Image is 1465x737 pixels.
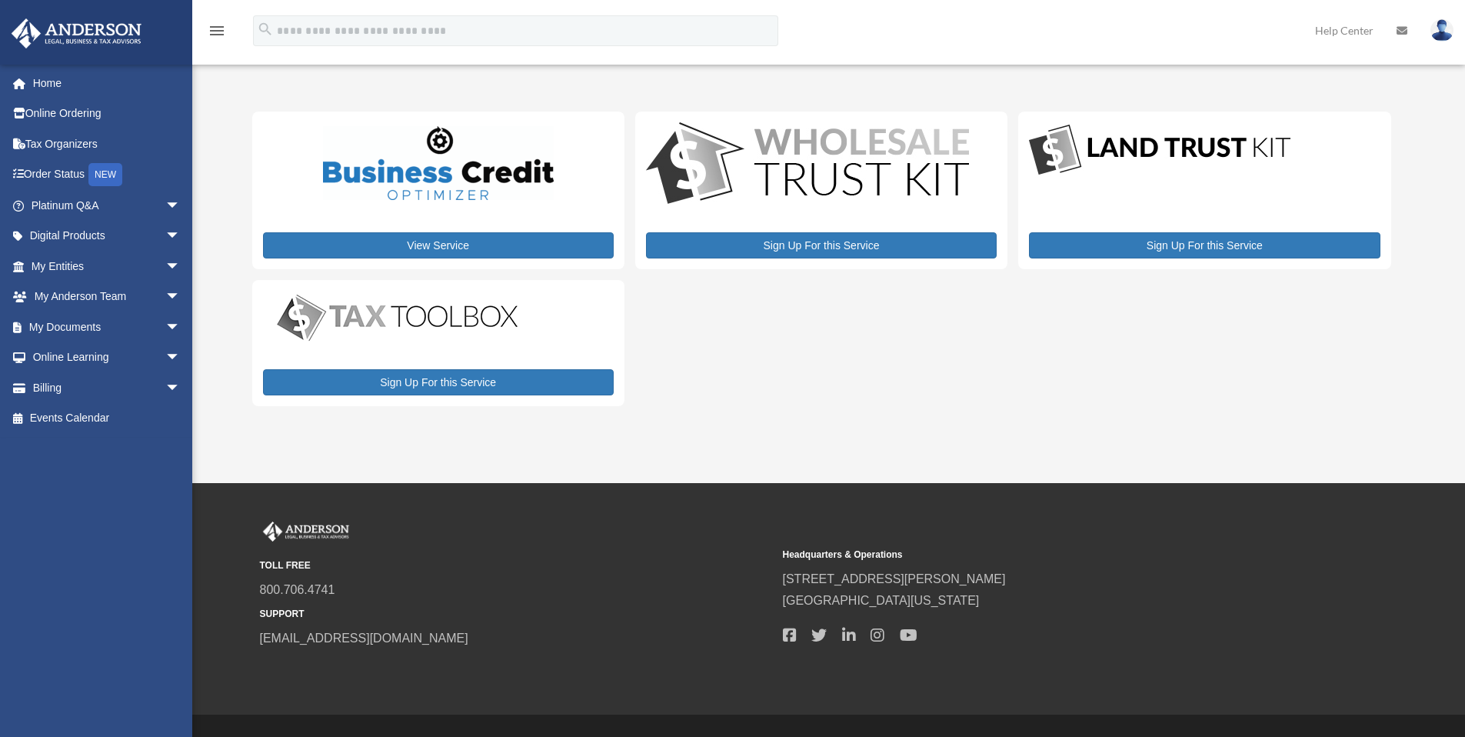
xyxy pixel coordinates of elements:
[257,21,274,38] i: search
[165,372,196,404] span: arrow_drop_down
[11,282,204,312] a: My Anderson Teamarrow_drop_down
[11,403,204,434] a: Events Calendar
[11,190,204,221] a: Platinum Q&Aarrow_drop_down
[165,342,196,374] span: arrow_drop_down
[646,122,969,208] img: WS-Trust-Kit-lgo-1.jpg
[11,342,204,373] a: Online Learningarrow_drop_down
[11,159,204,191] a: Order StatusNEW
[1430,19,1453,42] img: User Pic
[1029,122,1290,178] img: LandTrust_lgo-1.jpg
[11,128,204,159] a: Tax Organizers
[11,251,204,282] a: My Entitiesarrow_drop_down
[260,522,352,542] img: Anderson Advisors Platinum Portal
[260,632,468,645] a: [EMAIL_ADDRESS][DOMAIN_NAME]
[88,163,122,186] div: NEW
[263,232,614,258] a: View Service
[165,221,196,252] span: arrow_drop_down
[165,282,196,313] span: arrow_drop_down
[783,594,980,607] a: [GEOGRAPHIC_DATA][US_STATE]
[260,583,335,596] a: 800.706.4741
[263,291,532,345] img: taxtoolbox_new-1.webp
[260,558,772,574] small: TOLL FREE
[11,312,204,342] a: My Documentsarrow_drop_down
[11,372,204,403] a: Billingarrow_drop_down
[208,22,226,40] i: menu
[1029,232,1380,258] a: Sign Up For this Service
[11,98,204,129] a: Online Ordering
[165,312,196,343] span: arrow_drop_down
[263,369,614,395] a: Sign Up For this Service
[11,221,196,252] a: Digital Productsarrow_drop_down
[165,251,196,282] span: arrow_drop_down
[11,68,204,98] a: Home
[260,606,772,622] small: SUPPORT
[165,190,196,222] span: arrow_drop_down
[783,572,1006,585] a: [STREET_ADDRESS][PERSON_NAME]
[646,232,997,258] a: Sign Up For this Service
[783,547,1295,563] small: Headquarters & Operations
[208,27,226,40] a: menu
[7,18,146,48] img: Anderson Advisors Platinum Portal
